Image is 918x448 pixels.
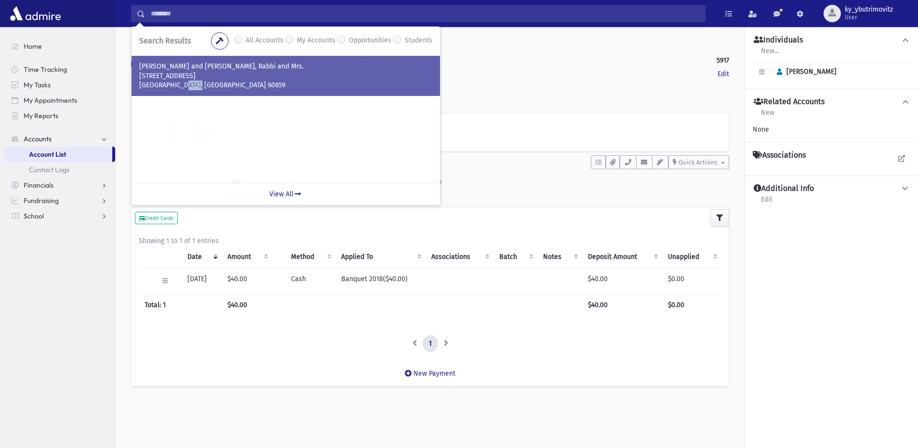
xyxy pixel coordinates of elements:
a: Financials [4,177,115,193]
th: Associations: activate to sort column ascending [426,246,494,268]
button: Quick Actions [668,155,729,169]
td: $40.00 [582,268,662,294]
a: New [760,107,775,124]
small: Credit Cards [139,215,173,221]
span: Home [24,42,42,51]
a: Accounts [131,40,166,48]
td: Cash [285,268,335,294]
p: [GEOGRAPHIC_DATA], [GEOGRAPHIC_DATA] 60659 [139,81,432,90]
a: My Tasks [4,77,115,93]
h4: Related Accounts [754,97,825,107]
a: New Payment [397,362,463,385]
h4: Additional Info [754,184,814,194]
div: None [753,124,910,135]
th: Date: activate to sort column ascending [182,246,222,268]
div: R [131,53,154,76]
span: Fundraising [24,196,59,205]
p: [PERSON_NAME] and [PERSON_NAME], Rabbi and Mrs. [139,62,432,71]
img: AdmirePro [8,4,63,23]
a: My Reports [4,108,115,123]
label: Opportunities [349,35,391,47]
span: Search Results [139,36,191,45]
a: School [4,208,115,224]
h4: Individuals [754,35,803,45]
button: Individuals [753,35,910,45]
a: Home [4,39,115,54]
span: Contact Logs [29,165,69,174]
th: Unapplied: activate to sort column ascending [662,246,721,268]
nav: breadcrumb [131,39,166,53]
a: Fundraising [4,193,115,208]
th: Method: activate to sort column ascending [285,246,335,268]
th: Batch: activate to sort column ascending [493,246,537,268]
th: Notes: activate to sort column ascending [537,246,582,268]
button: Credit Cards [135,212,178,224]
button: Related Accounts [753,97,910,107]
a: Activity [131,169,178,196]
a: View All [132,183,440,205]
span: Financials [24,181,53,190]
th: Amount: activate to sort column ascending [222,246,272,268]
td: $0.00 [662,268,721,294]
span: [PERSON_NAME] [772,68,837,76]
a: My Appointments [4,93,115,108]
h4: Associations [753,150,806,160]
th: Total: 1 [139,294,222,316]
label: Students [405,35,432,47]
span: My Reports [24,111,58,120]
span: Quick Actions [679,159,718,166]
a: 1 [423,335,438,353]
span: User [845,14,893,21]
td: [DATE] [182,268,222,294]
label: My Accounts [297,35,335,47]
button: Additional Info [753,184,910,194]
td: Banquet 2018($40.00) [335,268,426,294]
span: ky_ybutrimovitz [845,6,893,14]
span: Account List [29,150,66,159]
a: Account List [4,147,112,162]
a: Time Tracking [4,62,115,77]
th: Applied To: activate to sort column ascending [335,246,426,268]
th: Deposit Amount: activate to sort column ascending [582,246,662,268]
a: Accounts [4,131,115,147]
strong: 5917 [717,55,729,66]
th: $40.00 [582,294,662,316]
span: Time Tracking [24,65,67,74]
a: Contact Logs [4,162,115,177]
a: New... [760,45,779,63]
td: $40.00 [222,268,272,294]
span: School [24,212,44,220]
span: Accounts [24,135,52,143]
a: Edit [718,69,729,79]
a: Edit [760,194,773,211]
div: Showing 1 to 1 of 1 entries [139,236,721,246]
th: $40.00 [222,294,272,316]
th: $0.00 [662,294,721,316]
p: [STREET_ADDRESS] [139,71,432,81]
input: Search [145,5,705,22]
span: My Appointments [24,96,77,105]
span: My Tasks [24,81,51,89]
label: All Accounts [246,35,283,47]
